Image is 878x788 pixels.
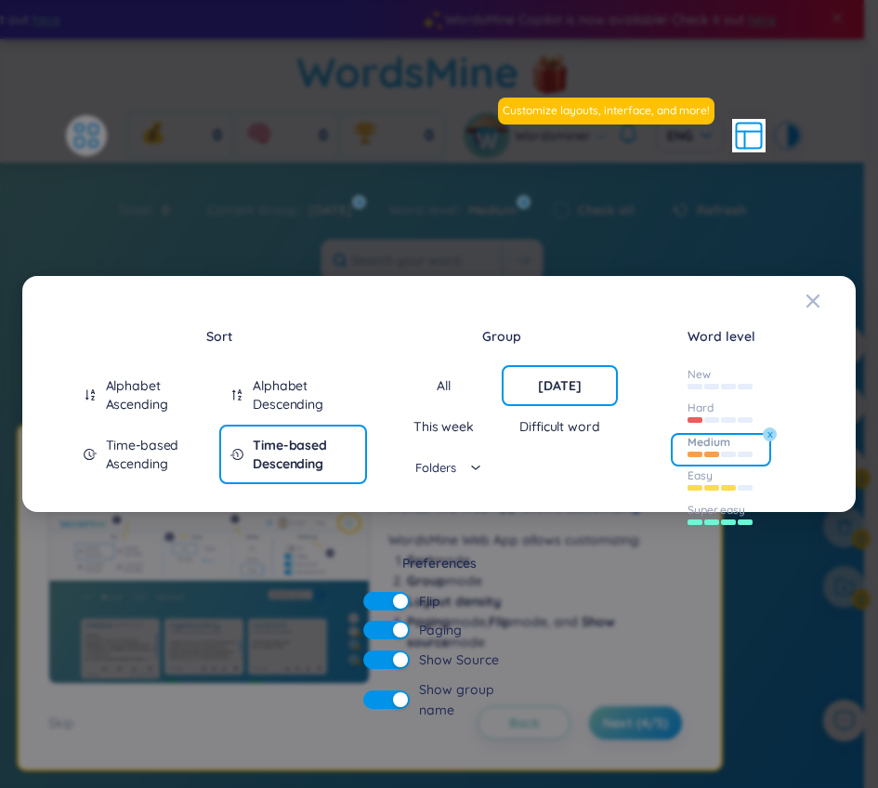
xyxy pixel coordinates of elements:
div: This week [413,417,474,436]
div: Alphabet Descending [253,376,356,414]
div: Difficult word [519,417,599,436]
div: Time-based Descending [253,436,356,473]
span: sort-ascending [84,388,97,401]
span: Show group name [419,679,514,720]
div: Time-based Ascending [106,436,209,473]
span: sort-descending [230,388,243,401]
div: [DATE] [538,376,581,395]
button: Close [806,276,856,326]
span: field-time [230,448,243,461]
div: Word level [636,326,806,347]
div: New [688,367,711,382]
div: Easy [688,468,713,483]
span: Flip [419,592,439,611]
div: All [437,376,451,395]
button: x [763,427,777,441]
div: Sort [72,326,367,347]
span: field-time [84,448,97,461]
div: Preferences [354,553,523,573]
div: Medium [688,435,729,450]
span: Show Source [419,650,499,670]
div: Hard [688,401,714,415]
div: Super easy [688,503,745,518]
div: Group [386,326,618,347]
span: Paging [419,620,462,640]
div: Alphabet Ascending [106,376,209,414]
